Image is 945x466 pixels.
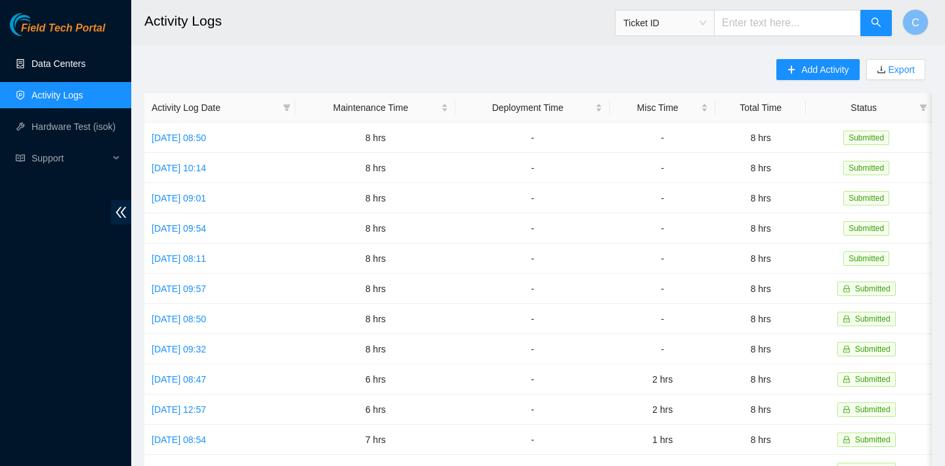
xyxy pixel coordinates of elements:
[295,394,455,425] td: 6 hrs
[10,13,66,36] img: Akamai Technologies
[715,334,806,364] td: 8 hrs
[455,304,610,334] td: -
[610,364,715,394] td: 2 hrs
[886,64,915,75] a: Export
[715,364,806,394] td: 8 hrs
[31,90,83,100] a: Activity Logs
[715,304,806,334] td: 8 hrs
[843,285,850,293] span: lock
[843,161,889,175] span: Submitted
[152,193,206,203] a: [DATE] 09:01
[610,244,715,274] td: -
[10,24,105,41] a: Akamai TechnologiesField Tech Portal
[455,394,610,425] td: -
[855,345,891,354] span: Submitted
[843,131,889,145] span: Submitted
[152,404,206,415] a: [DATE] 12:57
[843,221,889,236] span: Submitted
[912,14,919,31] span: C
[455,274,610,304] td: -
[610,304,715,334] td: -
[295,304,455,334] td: 8 hrs
[152,163,206,173] a: [DATE] 10:14
[152,253,206,264] a: [DATE] 08:11
[152,434,206,445] a: [DATE] 08:54
[860,10,892,36] button: search
[610,274,715,304] td: -
[855,435,891,444] span: Submitted
[843,251,889,266] span: Submitted
[280,98,293,117] span: filter
[295,334,455,364] td: 8 hrs
[919,104,927,112] span: filter
[31,145,109,171] span: Support
[152,344,206,354] a: [DATE] 09:32
[877,65,886,75] span: download
[843,191,889,205] span: Submitted
[455,123,610,153] td: -
[715,123,806,153] td: 8 hrs
[801,62,849,77] span: Add Activity
[715,274,806,304] td: 8 hrs
[295,123,455,153] td: 8 hrs
[31,121,115,132] a: Hardware Test (isok)
[813,100,914,115] span: Status
[843,315,850,323] span: lock
[295,274,455,304] td: 8 hrs
[455,334,610,364] td: -
[610,334,715,364] td: -
[152,133,206,143] a: [DATE] 08:50
[917,98,930,117] span: filter
[715,153,806,183] td: 8 hrs
[855,314,891,324] span: Submitted
[610,153,715,183] td: -
[295,425,455,455] td: 7 hrs
[152,314,206,324] a: [DATE] 08:50
[455,364,610,394] td: -
[855,284,891,293] span: Submitted
[455,425,610,455] td: -
[295,244,455,274] td: 8 hrs
[610,394,715,425] td: 2 hrs
[715,394,806,425] td: 8 hrs
[16,154,25,163] span: read
[715,244,806,274] td: 8 hrs
[715,93,806,123] th: Total Time
[610,213,715,244] td: -
[714,10,861,36] input: Enter text here...
[843,436,850,444] span: lock
[855,375,891,384] span: Submitted
[610,123,715,153] td: -
[843,375,850,383] span: lock
[843,406,850,413] span: lock
[152,100,278,115] span: Activity Log Date
[295,183,455,213] td: 8 hrs
[776,59,859,80] button: plusAdd Activity
[871,17,881,30] span: search
[715,425,806,455] td: 8 hrs
[455,213,610,244] td: -
[21,22,105,35] span: Field Tech Portal
[31,58,85,69] a: Data Centers
[902,9,929,35] button: C
[455,153,610,183] td: -
[610,425,715,455] td: 1 hrs
[610,183,715,213] td: -
[152,223,206,234] a: [DATE] 09:54
[152,284,206,294] a: [DATE] 09:57
[295,213,455,244] td: 8 hrs
[715,183,806,213] td: 8 hrs
[787,65,796,75] span: plus
[295,153,455,183] td: 8 hrs
[455,183,610,213] td: -
[623,13,706,33] span: Ticket ID
[455,244,610,274] td: -
[283,104,291,112] span: filter
[295,364,455,394] td: 6 hrs
[152,374,206,385] a: [DATE] 08:47
[866,59,925,80] button: downloadExport
[843,345,850,353] span: lock
[111,200,131,224] span: double-left
[855,405,891,414] span: Submitted
[715,213,806,244] td: 8 hrs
